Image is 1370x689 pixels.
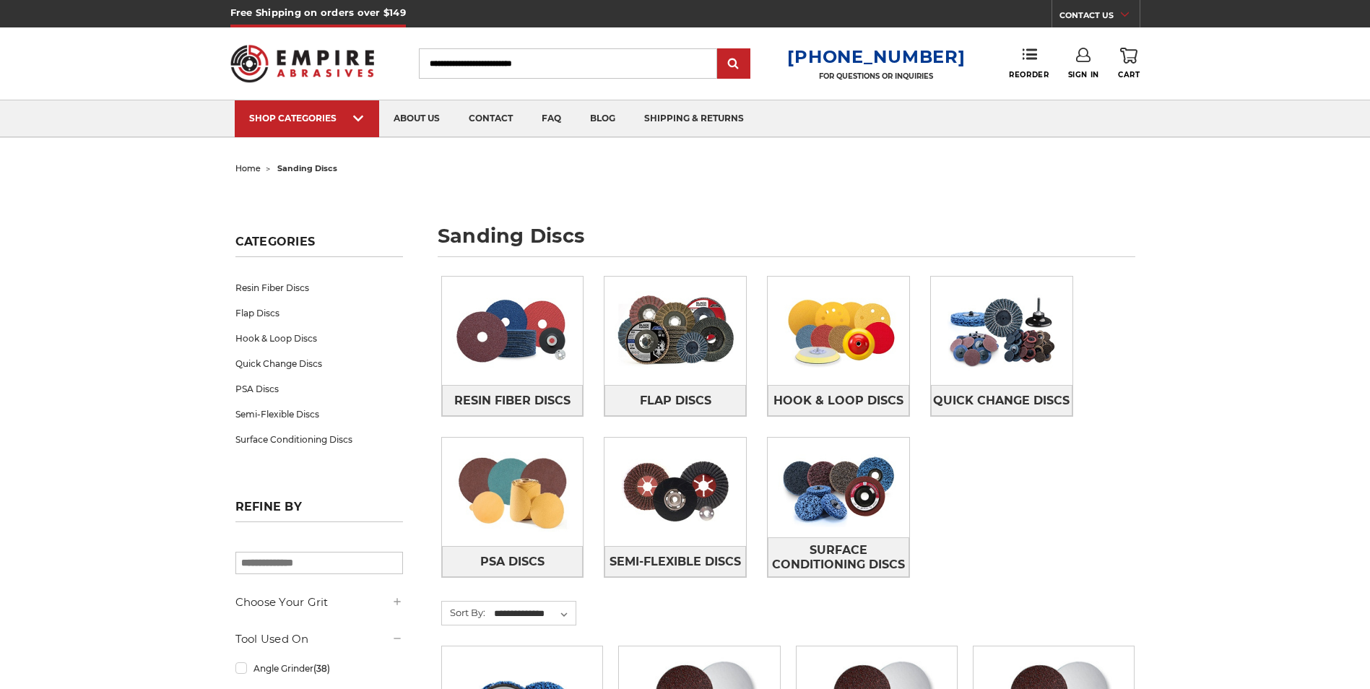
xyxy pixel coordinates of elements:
[768,281,909,381] img: Hook & Loop Discs
[235,630,403,648] h5: Tool Used On
[235,427,403,452] a: Surface Conditioning Discs
[235,376,403,402] a: PSA Discs
[438,226,1135,257] h1: sanding discs
[604,546,746,577] a: Semi-Flexible Discs
[931,281,1072,381] img: Quick Change Discs
[1068,70,1099,79] span: Sign In
[604,442,746,542] img: Semi-Flexible Discs
[1009,70,1049,79] span: Reorder
[235,402,403,427] a: Semi-Flexible Discs
[719,50,748,79] input: Submit
[768,385,909,416] a: Hook & Loop Discs
[235,351,403,376] a: Quick Change Discs
[787,46,965,67] a: [PHONE_NUMBER]
[604,385,746,416] a: Flap Discs
[787,71,965,81] p: FOR QUESTIONS OR INQUIRIES
[235,275,403,300] a: Resin Fiber Discs
[527,100,576,137] a: faq
[454,389,571,413] span: Resin Fiber Discs
[313,663,330,674] span: (38)
[249,113,365,123] div: SHOP CATEGORIES
[492,603,576,625] select: Sort By:
[1118,70,1140,79] span: Cart
[454,100,527,137] a: contact
[1118,48,1140,79] a: Cart
[576,100,630,137] a: blog
[933,389,1070,413] span: Quick Change Discs
[773,389,903,413] span: Hook & Loop Discs
[640,389,711,413] span: Flap Discs
[768,537,909,577] a: Surface Conditioning Discs
[768,438,909,537] img: Surface Conditioning Discs
[235,656,403,681] a: Angle Grinder
[235,500,403,522] h5: Refine by
[442,546,584,577] a: PSA Discs
[442,442,584,542] img: PSA Discs
[1059,7,1140,27] a: CONTACT US
[235,300,403,326] a: Flap Discs
[235,163,261,173] a: home
[442,602,485,623] label: Sort By:
[931,385,1072,416] a: Quick Change Discs
[235,235,403,257] h5: Categories
[604,281,746,381] img: Flap Discs
[442,281,584,381] img: Resin Fiber Discs
[230,35,375,92] img: Empire Abrasives
[610,550,741,574] span: Semi-Flexible Discs
[768,538,909,577] span: Surface Conditioning Discs
[480,550,545,574] span: PSA Discs
[1009,48,1049,79] a: Reorder
[235,594,403,611] h5: Choose Your Grit
[235,326,403,351] a: Hook & Loop Discs
[379,100,454,137] a: about us
[630,100,758,137] a: shipping & returns
[442,385,584,416] a: Resin Fiber Discs
[277,163,337,173] span: sanding discs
